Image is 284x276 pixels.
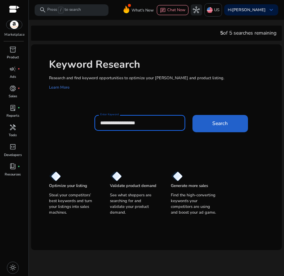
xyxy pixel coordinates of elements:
[7,54,19,60] p: Product
[9,163,16,170] span: book_4
[58,7,63,13] span: /
[9,93,17,99] p: Sales
[228,8,266,12] p: Hi
[171,192,217,215] p: Find the high-converting keywords your competitors are using and boost your ad game.
[220,29,276,37] div: of 5 searches remaining
[18,165,20,168] span: fiber_manual_record
[9,85,16,92] span: donut_small
[4,152,22,157] p: Developers
[171,183,208,189] p: Generate more sales
[160,8,166,13] span: chat
[49,183,87,189] p: Optimize your listing
[6,21,22,29] img: amazon.svg
[49,85,70,90] a: Learn More
[9,124,16,131] span: handyman
[18,87,20,89] span: fiber_manual_record
[214,4,219,16] p: US
[39,6,46,13] span: search
[9,104,16,111] span: lab_profile
[193,6,200,13] span: hub
[4,32,25,37] p: Marketplace
[9,132,17,138] p: Tools
[132,4,154,17] span: What's New
[212,120,228,128] span: Search
[49,58,274,71] h1: Keyword Research
[47,7,81,13] p: Press to search
[49,171,61,181] img: diamond.svg
[157,5,188,15] button: chatChat Now
[49,192,96,215] p: Steal your competitors’ best keywords and turn your listings into sales machines.
[18,68,20,70] span: fiber_manual_record
[232,7,266,13] b: [PERSON_NAME]
[6,113,19,118] p: Reports
[110,192,156,215] p: See what shoppers are searching for and validate your product demand.
[5,172,21,177] p: Resources
[171,171,183,181] img: diamond.svg
[110,171,122,181] img: diamond.svg
[9,66,16,72] span: campaign
[191,4,202,16] button: hub
[10,74,16,79] p: Ads
[100,112,119,116] mat-label: Enter Keyword
[207,7,213,13] img: us.svg
[9,143,16,150] span: code_blocks
[18,107,20,109] span: fiber_manual_record
[9,46,16,53] span: inventory_2
[9,264,16,271] span: light_mode
[192,115,248,132] button: Search
[167,7,185,13] span: Chat Now
[110,183,156,189] p: Validate product demand
[268,6,275,13] span: keyboard_arrow_down
[49,75,274,81] p: Research and find keyword opportunities to optimize your [PERSON_NAME] and product listing.
[220,30,223,36] span: 5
